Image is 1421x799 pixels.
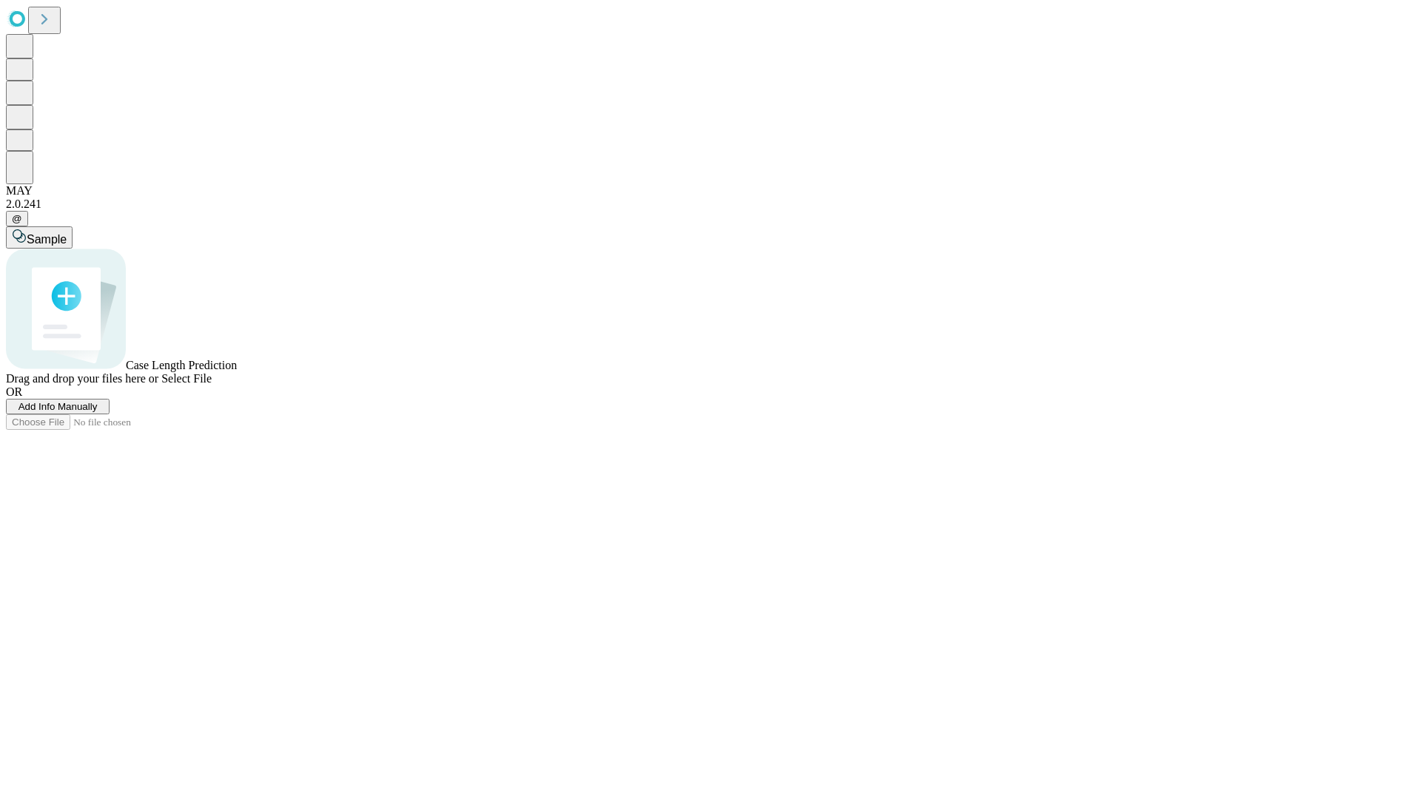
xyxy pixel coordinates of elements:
div: 2.0.241 [6,198,1415,211]
div: MAY [6,184,1415,198]
button: @ [6,211,28,226]
button: Sample [6,226,73,249]
span: Add Info Manually [19,401,98,412]
span: OR [6,385,22,398]
span: Drag and drop your files here or [6,372,158,385]
span: Case Length Prediction [126,359,237,371]
span: Sample [27,233,67,246]
span: Select File [161,372,212,385]
button: Add Info Manually [6,399,110,414]
span: @ [12,213,22,224]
